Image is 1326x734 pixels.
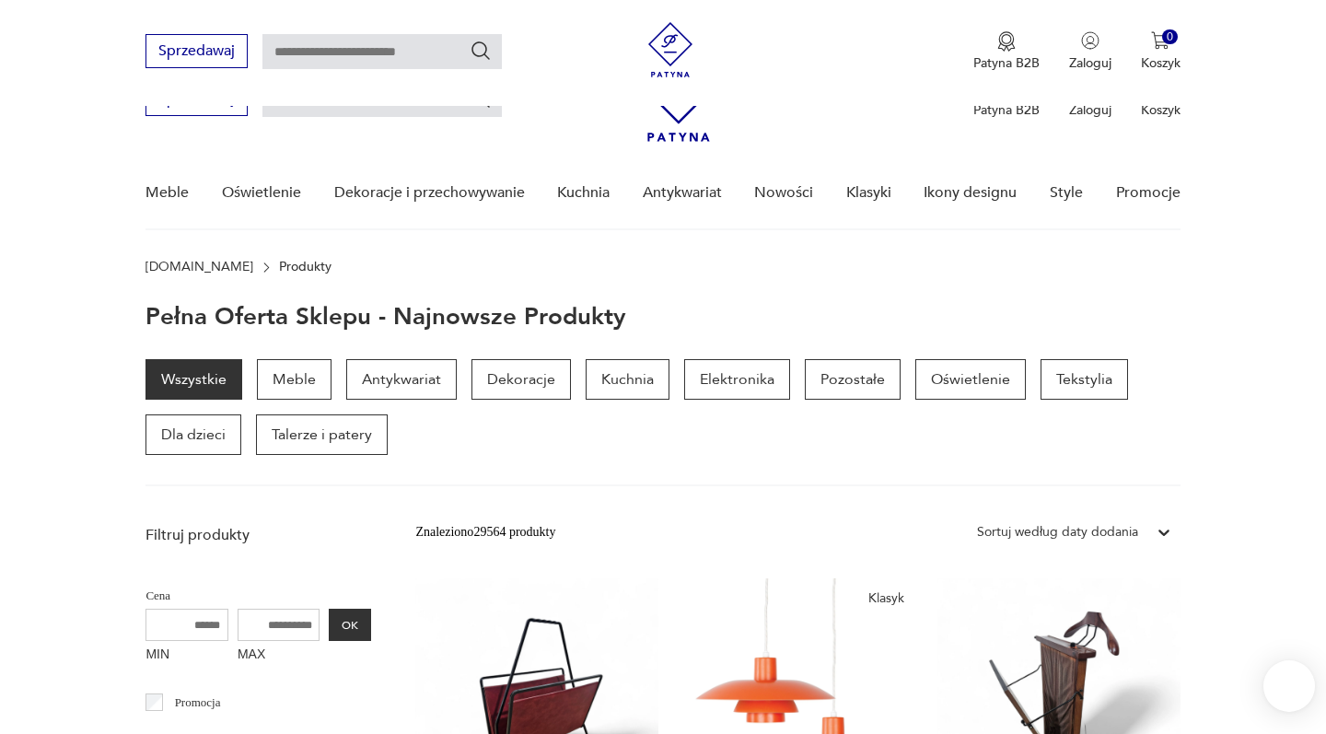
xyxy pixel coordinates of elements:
[1069,31,1111,72] button: Zaloguj
[145,94,248,107] a: Sprzedawaj
[346,359,457,400] a: Antykwariat
[471,359,571,400] a: Dekoracje
[643,157,722,228] a: Antykwariat
[684,359,790,400] a: Elektronika
[238,641,320,670] label: MAX
[973,31,1040,72] a: Ikona medaluPatyna B2B
[805,359,901,400] a: Pozostałe
[1050,157,1083,228] a: Style
[754,157,813,228] a: Nowości
[145,525,371,545] p: Filtruj produkty
[145,641,228,670] label: MIN
[1041,359,1128,400] a: Tekstylia
[557,157,610,228] a: Kuchnia
[997,31,1016,52] img: Ikona medalu
[1141,31,1181,72] button: 0Koszyk
[256,414,388,455] a: Talerze i patery
[924,157,1017,228] a: Ikony designu
[643,22,698,77] img: Patyna - sklep z meblami i dekoracjami vintage
[415,522,555,542] div: Znaleziono 29564 produkty
[586,359,669,400] a: Kuchnia
[145,260,253,274] a: [DOMAIN_NAME]
[1116,157,1181,228] a: Promocje
[977,522,1138,542] div: Sortuj według daty dodania
[1141,101,1181,119] p: Koszyk
[1151,31,1169,50] img: Ikona koszyka
[145,304,626,330] h1: Pełna oferta sklepu - najnowsze produkty
[329,609,371,641] button: OK
[145,414,241,455] a: Dla dzieci
[1081,31,1099,50] img: Ikonka użytkownika
[222,157,301,228] a: Oświetlenie
[257,359,331,400] a: Meble
[145,586,371,606] p: Cena
[846,157,891,228] a: Klasyki
[1069,54,1111,72] p: Zaloguj
[1069,101,1111,119] p: Zaloguj
[145,46,248,59] a: Sprzedawaj
[145,157,189,228] a: Meble
[470,40,492,62] button: Szukaj
[915,359,1026,400] a: Oświetlenie
[1162,29,1178,45] div: 0
[1141,54,1181,72] p: Koszyk
[1263,660,1315,712] iframe: Smartsupp widget button
[973,101,1040,119] p: Patyna B2B
[279,260,331,274] p: Produkty
[973,31,1040,72] button: Patyna B2B
[175,693,221,713] p: Promocja
[973,54,1040,72] p: Patyna B2B
[145,34,248,68] button: Sprzedawaj
[145,359,242,400] a: Wszystkie
[334,157,525,228] a: Dekoracje i przechowywanie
